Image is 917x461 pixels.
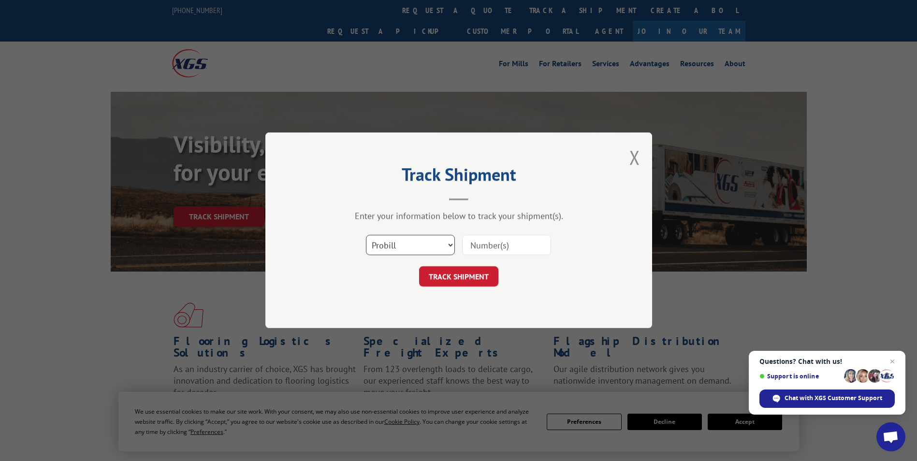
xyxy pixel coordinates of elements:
[785,394,882,403] span: Chat with XGS Customer Support
[876,422,905,451] div: Open chat
[759,373,841,380] span: Support is online
[462,235,551,256] input: Number(s)
[314,211,604,222] div: Enter your information below to track your shipment(s).
[419,267,498,287] button: TRACK SHIPMENT
[759,358,895,365] span: Questions? Chat with us!
[887,356,898,367] span: Close chat
[314,168,604,186] h2: Track Shipment
[629,144,640,170] button: Close modal
[759,389,895,408] div: Chat with XGS Customer Support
